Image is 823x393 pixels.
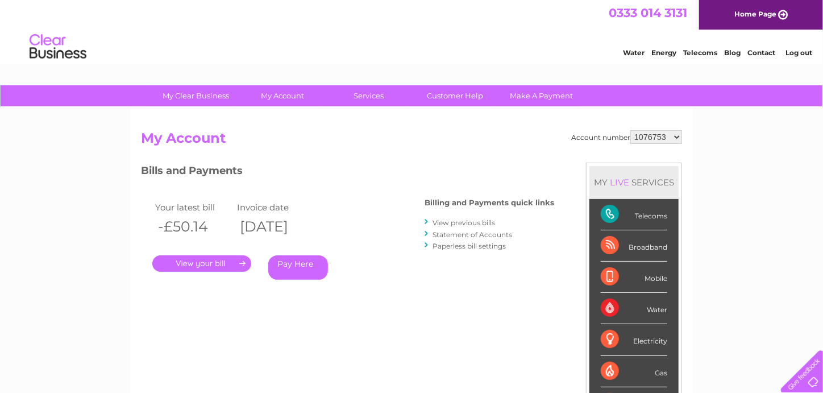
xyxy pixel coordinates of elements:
a: Customer Help [409,85,502,106]
div: Gas [601,356,667,387]
th: [DATE] [234,215,316,238]
div: Electricity [601,324,667,355]
div: Account number [571,130,682,144]
a: Contact [747,48,775,57]
img: logo.png [29,30,87,64]
a: 0333 014 3131 [609,6,687,20]
div: Telecoms [601,199,667,230]
div: MY SERVICES [589,166,679,198]
a: View previous bills [433,218,495,227]
h4: Billing and Payments quick links [425,198,554,207]
td: Invoice date [234,200,316,215]
a: Paperless bill settings [433,242,506,250]
th: -£50.14 [152,215,234,238]
a: Services [322,85,416,106]
a: Statement of Accounts [433,230,512,239]
h2: My Account [141,130,682,152]
div: Clear Business is a trading name of Verastar Limited (registered in [GEOGRAPHIC_DATA] No. 3667643... [144,6,681,55]
a: My Account [236,85,330,106]
td: Your latest bill [152,200,234,215]
a: Log out [785,48,812,57]
a: My Clear Business [149,85,243,106]
a: Energy [651,48,676,57]
div: LIVE [608,177,631,188]
a: Make A Payment [495,85,589,106]
a: Blog [724,48,741,57]
div: Mobile [601,262,667,293]
h3: Bills and Payments [141,163,554,183]
div: Water [601,293,667,324]
a: Pay Here [268,255,328,280]
a: Water [623,48,645,57]
a: . [152,255,251,272]
div: Broadband [601,230,667,262]
a: Telecoms [683,48,717,57]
